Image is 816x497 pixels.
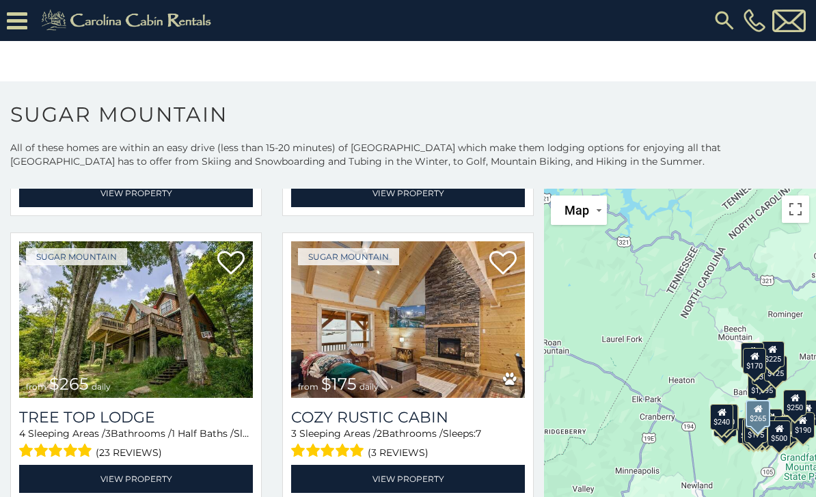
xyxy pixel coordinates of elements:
[172,427,234,440] span: 1 Half Baths /
[96,444,162,461] span: (23 reviews)
[742,418,765,444] div: $155
[19,241,253,398] img: Tree Top Lodge
[291,427,525,461] div: Sleeping Areas / Bathrooms / Sleeps:
[712,8,737,33] img: search-regular.svg
[746,402,769,428] div: $300
[19,427,25,440] span: 4
[19,241,253,398] a: Tree Top Lodge from $265 daily
[34,7,223,34] img: Khaki-logo.png
[791,412,815,438] div: $190
[26,248,127,265] a: Sugar Mountain
[298,248,399,265] a: Sugar Mountain
[26,381,46,392] span: from
[291,465,525,493] a: View Property
[476,427,481,440] span: 7
[713,410,737,436] div: $355
[19,427,253,461] div: Sleeping Areas / Bathrooms / Sleeps:
[752,358,775,384] div: $350
[743,347,766,373] div: $170
[321,374,357,394] span: $175
[741,342,764,368] div: $240
[291,241,525,398] a: Cozy Rustic Cabin from $175 daily
[782,196,809,223] button: Toggle fullscreen view
[19,465,253,493] a: View Property
[551,196,607,225] button: Change map style
[298,381,318,392] span: from
[783,389,806,415] div: $250
[377,427,382,440] span: 2
[105,427,111,440] span: 3
[359,381,379,392] span: daily
[291,241,525,398] img: Cozy Rustic Cabin
[748,373,776,399] div: $1,095
[49,374,89,394] span: $265
[740,9,769,32] a: [PHONE_NUMBER]
[774,416,798,442] div: $195
[565,203,589,217] span: Map
[19,179,253,207] a: View Property
[291,408,525,427] a: Cozy Rustic Cabin
[750,418,774,444] div: $350
[368,444,429,461] span: (3 reviews)
[744,417,767,443] div: $175
[217,250,245,278] a: Add to favorites
[767,420,791,446] div: $500
[710,403,733,429] div: $240
[19,408,253,427] a: Tree Top Lodge
[291,179,525,207] a: View Property
[489,250,517,278] a: Add to favorites
[761,341,785,367] div: $225
[746,400,770,427] div: $265
[764,355,787,381] div: $125
[291,427,297,440] span: 3
[92,381,111,392] span: daily
[759,409,783,435] div: $200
